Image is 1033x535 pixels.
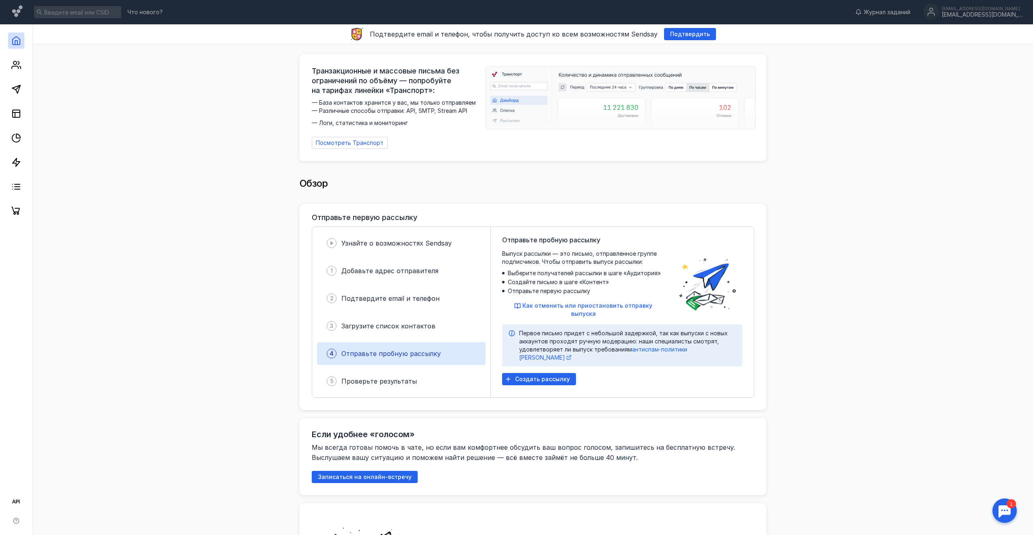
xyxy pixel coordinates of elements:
[312,429,415,439] h2: Если удобнее «голосом»
[312,473,418,480] a: Записаться на онлайн-встречу
[370,30,658,38] span: Подтвердите email и телефон, чтобы получить доступ ко всем возможностям Sendsay
[864,8,910,16] span: Журнал заданий
[341,349,441,358] span: Отправьте пробную рассылку
[316,140,384,147] span: Посмотреть Транспорт
[502,250,664,266] span: Выпуск рассылки — это письмо, отправленное группе подписчиков. Чтобы отправить выпуск рассылки:
[330,294,334,302] span: 2
[330,377,334,385] span: 5
[330,267,333,275] span: 1
[486,67,755,129] img: dashboard-transport-banner
[502,235,600,245] span: Отправьте пробную рассылку
[942,11,1023,18] div: [EMAIL_ADDRESS][DOMAIN_NAME]
[942,6,1023,11] div: [EMAIL_ADDRESS][DOMAIN_NAME]
[664,28,716,40] button: Подтвердить
[312,443,737,462] span: Мы всегда готовы помочь в чате, но если вам комфортнее обсудить ваш вопрос голосом, запишитесь на...
[300,177,328,189] span: Обзор
[312,471,418,483] button: Записаться на онлайн-встречу
[34,6,121,18] input: Введите email или CSID
[502,373,576,385] button: Создать рассылку
[312,214,417,222] h3: Отправьте первую рассылку
[341,377,417,385] span: Проверьте результаты
[851,8,914,16] a: Журнал заданий
[127,9,163,15] span: Что нового?
[318,474,412,481] span: Записаться на онлайн-встречу
[341,294,440,302] span: Подтвердите email и телефон
[502,302,664,318] button: Как отменить или приостановить отправку выпуска
[312,137,388,149] a: Посмотреть Транспорт
[670,31,710,38] span: Подтвердить
[508,278,609,286] span: Создайте письмо в шаге «Контент»
[673,250,742,319] img: send-campaign-step-poster
[341,239,452,247] span: Узнайте о возможностях Sendsay
[341,322,436,330] span: Загрузите список контактов
[341,267,438,275] span: Добавьте адрес отправителя
[312,66,481,95] span: Транзакционные и массовые письма без ограничений по объёму — попробуйте на тарифах линейки «Транс...
[312,99,481,127] span: — База контактов хранится у вас, мы только отправляем — Различные способы отправки: API, SMTP, St...
[508,269,661,277] span: Выберите получателей рассылки в шаге «Аудитория»
[519,329,736,362] div: Первое письмо придет с небольшой задержкой, так как выпуски с новых аккаунтов проходят ручную мод...
[330,322,334,330] span: 3
[330,349,334,358] span: 4
[515,376,570,383] span: Создать рассылку
[123,9,167,15] a: Что нового?
[18,5,28,14] div: 1
[508,287,590,295] span: Отправьте первую рассылку
[522,302,652,317] span: Как отменить или приостановить отправку выпуска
